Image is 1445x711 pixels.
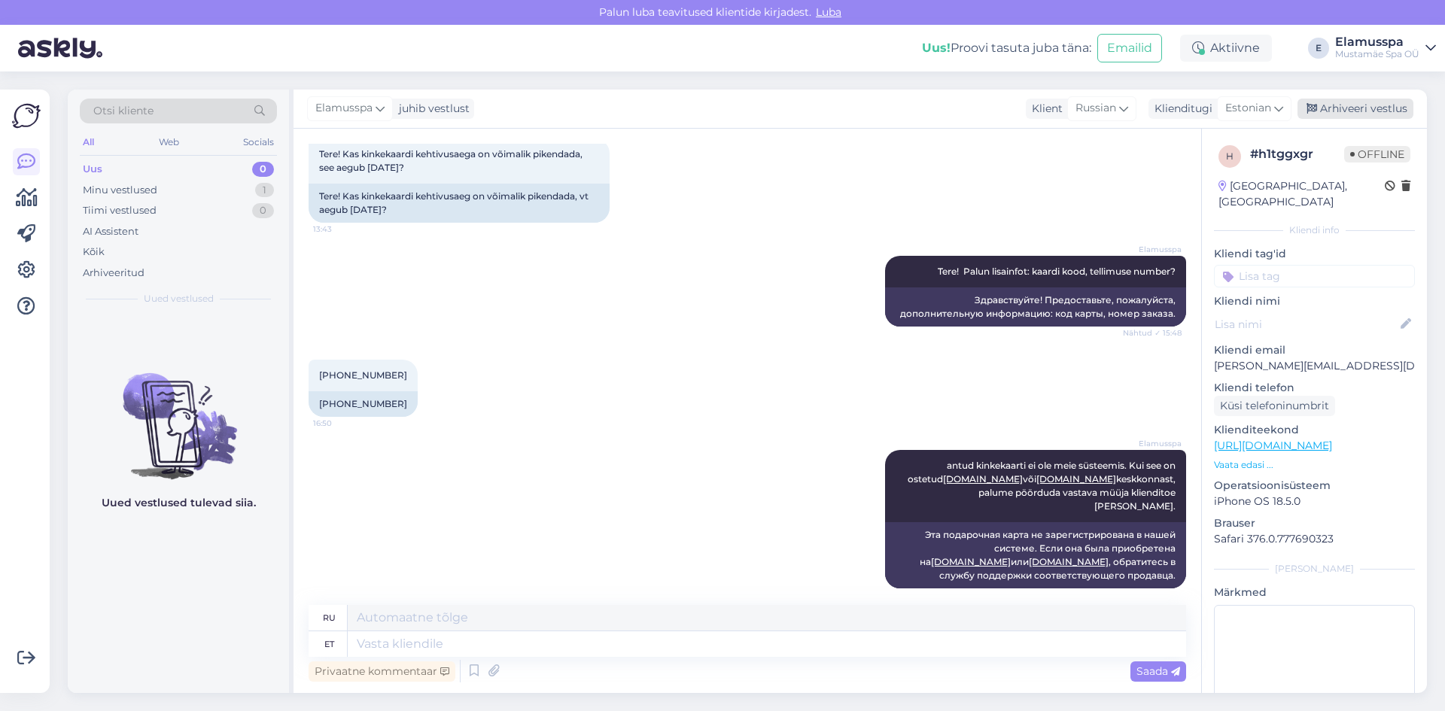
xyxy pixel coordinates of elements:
p: [PERSON_NAME][EMAIL_ADDRESS][DOMAIN_NAME] [1214,358,1415,374]
div: 1 [255,183,274,198]
div: Privaatne kommentaar [309,661,455,682]
div: 0 [252,203,274,218]
div: [GEOGRAPHIC_DATA], [GEOGRAPHIC_DATA] [1218,178,1385,210]
span: Elamusspa [1125,244,1182,255]
p: Brauser [1214,515,1415,531]
div: Küsi telefoninumbrit [1214,396,1335,416]
p: Kliendi email [1214,342,1415,358]
div: Minu vestlused [83,183,157,198]
div: Uus [83,162,102,177]
span: antud kinkekaarti ei ole meie süsteemis. Kui see on ostetud või keskkonnast, palume pöörduda vast... [908,460,1178,512]
p: Operatsioonisüsteem [1214,478,1415,494]
span: Uued vestlused [144,292,214,305]
p: Klienditeekond [1214,422,1415,438]
p: Vaata edasi ... [1214,458,1415,472]
a: [DOMAIN_NAME] [943,473,1023,485]
p: iPhone OS 18.5.0 [1214,494,1415,509]
div: Эта подарочная карта не зарегистрирована в нашей системе. Если она была приобретена на или , обра... [885,522,1186,588]
div: [PERSON_NAME] [1214,562,1415,576]
div: Здравствуйте! Предоставьте, пожалуйста, дополнительную информацию: код карты, номер заказа. [885,287,1186,327]
div: Klienditugi [1148,101,1212,117]
p: Kliendi telefon [1214,380,1415,396]
img: Askly Logo [12,102,41,130]
span: [PHONE_NUMBER] [319,369,407,381]
a: [DOMAIN_NAME] [1029,556,1109,567]
p: Uued vestlused tulevad siia. [102,495,256,511]
div: Aktiivne [1180,35,1272,62]
div: Klient [1026,101,1063,117]
span: Nähtud ✓ 15:48 [1123,327,1182,339]
button: Emailid [1097,34,1162,62]
span: 13:43 [313,223,370,235]
div: # h1tggxgr [1250,145,1344,163]
div: ru [323,605,336,630]
p: Kliendi tag'id [1214,246,1415,262]
input: Lisa tag [1214,265,1415,287]
span: Tere! Palun lisainfot: kaardi kood, tellimuse number? [938,266,1176,277]
span: 16:50 [313,418,370,429]
span: 17:25 [1125,589,1182,600]
span: Elamusspa [315,100,373,117]
span: Elamusspa [1125,438,1182,449]
a: [DOMAIN_NAME] [931,556,1011,567]
div: Kõik [83,245,105,260]
div: [PHONE_NUMBER] [309,391,418,417]
div: Proovi tasuta juba täna: [922,39,1091,57]
div: Elamusspa [1335,36,1419,48]
span: Estonian [1225,100,1271,117]
b: Uus! [922,41,951,55]
span: Tere! Kas kinkekaardi kehtivusaega on võimalik pikendada, see aegub [DATE]? [319,148,585,173]
div: All [80,132,97,152]
div: E [1308,38,1329,59]
p: Märkmed [1214,585,1415,600]
span: h [1226,150,1234,162]
div: AI Assistent [83,224,138,239]
a: ElamusspaMustamäe Spa OÜ [1335,36,1436,60]
div: Socials [240,132,277,152]
div: Tere! Kas kinkekaardi kehtivusaeg on võimalik pikendada, vt aegub [DATE]? [309,184,610,223]
p: Kliendi nimi [1214,293,1415,309]
span: Otsi kliente [93,103,154,119]
img: No chats [68,346,289,482]
div: Tiimi vestlused [83,203,157,218]
div: Kliendi info [1214,223,1415,237]
div: et [324,631,334,657]
a: [DOMAIN_NAME] [1036,473,1116,485]
span: Russian [1075,100,1116,117]
a: [URL][DOMAIN_NAME] [1214,439,1332,452]
input: Lisa nimi [1215,316,1398,333]
span: Offline [1344,146,1410,163]
div: Mustamäe Spa OÜ [1335,48,1419,60]
div: 0 [252,162,274,177]
span: Luba [811,5,846,19]
span: Saada [1136,664,1180,678]
p: Safari 376.0.777690323 [1214,531,1415,547]
div: Arhiveeri vestlus [1297,99,1413,119]
div: juhib vestlust [393,101,470,117]
div: Web [156,132,182,152]
div: Arhiveeritud [83,266,144,281]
